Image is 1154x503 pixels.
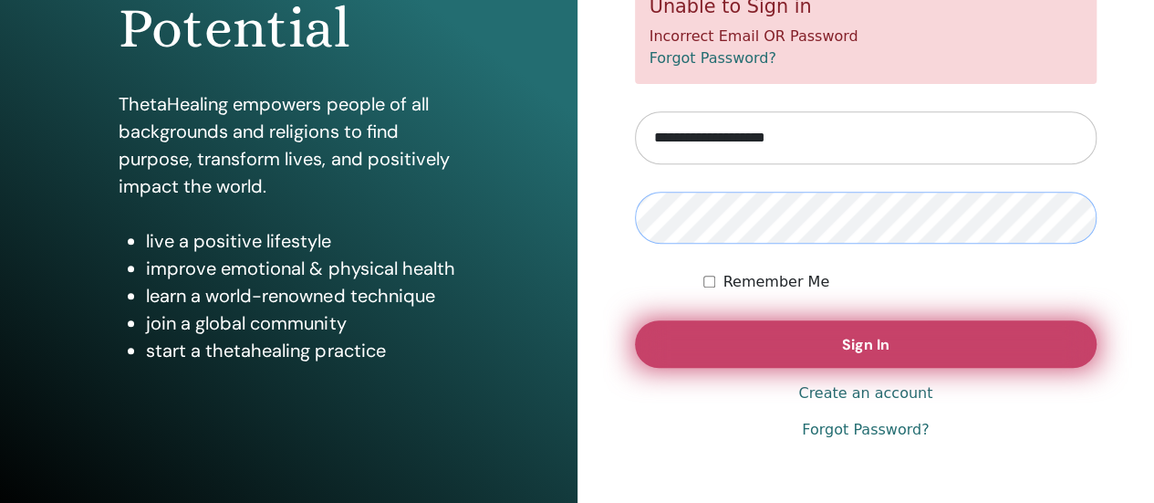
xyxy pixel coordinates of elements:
[798,382,932,404] a: Create an account
[146,337,458,364] li: start a thetahealing practice
[635,320,1097,368] button: Sign In
[703,271,1097,293] div: Keep me authenticated indefinitely or until I manually logout
[650,49,776,67] a: Forgot Password?
[802,419,929,441] a: Forgot Password?
[723,271,829,293] label: Remember Me
[146,282,458,309] li: learn a world-renowned technique
[842,335,889,354] span: Sign In
[146,227,458,255] li: live a positive lifestyle
[119,90,458,200] p: ThetaHealing empowers people of all backgrounds and religions to find purpose, transform lives, a...
[146,255,458,282] li: improve emotional & physical health
[146,309,458,337] li: join a global community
